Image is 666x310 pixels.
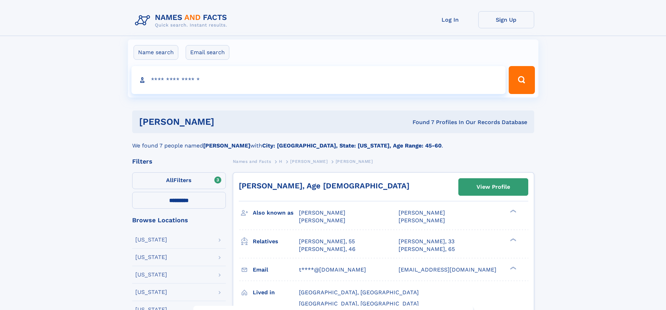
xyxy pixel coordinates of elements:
[299,245,356,253] a: [PERSON_NAME], 46
[253,264,299,276] h3: Email
[132,158,226,165] div: Filters
[253,236,299,247] h3: Relatives
[299,300,419,307] span: [GEOGRAPHIC_DATA], [GEOGRAPHIC_DATA]
[279,157,282,166] a: H
[253,287,299,298] h3: Lived in
[508,209,517,214] div: ❯
[399,266,496,273] span: [EMAIL_ADDRESS][DOMAIN_NAME]
[233,157,271,166] a: Names and Facts
[290,157,328,166] a: [PERSON_NAME]
[508,266,517,270] div: ❯
[135,272,167,277] div: [US_STATE]
[399,209,445,216] span: [PERSON_NAME]
[132,217,226,223] div: Browse Locations
[422,11,478,28] a: Log In
[132,172,226,189] label: Filters
[299,289,419,296] span: [GEOGRAPHIC_DATA], [GEOGRAPHIC_DATA]
[134,45,178,60] label: Name search
[132,11,233,30] img: Logo Names and Facts
[253,207,299,219] h3: Also known as
[166,177,173,183] span: All
[135,289,167,295] div: [US_STATE]
[509,66,535,94] button: Search Button
[508,237,517,242] div: ❯
[131,66,506,94] input: search input
[478,11,534,28] a: Sign Up
[399,217,445,224] span: [PERSON_NAME]
[313,118,527,126] div: Found 7 Profiles In Our Records Database
[336,159,373,164] span: [PERSON_NAME]
[135,237,167,243] div: [US_STATE]
[186,45,229,60] label: Email search
[299,209,345,216] span: [PERSON_NAME]
[262,142,442,149] b: City: [GEOGRAPHIC_DATA], State: [US_STATE], Age Range: 45-60
[135,254,167,260] div: [US_STATE]
[399,238,454,245] a: [PERSON_NAME], 33
[239,181,409,190] a: [PERSON_NAME], Age [DEMOGRAPHIC_DATA]
[459,179,528,195] a: View Profile
[399,245,455,253] a: [PERSON_NAME], 65
[299,217,345,224] span: [PERSON_NAME]
[290,159,328,164] span: [PERSON_NAME]
[132,133,534,150] div: We found 7 people named with .
[279,159,282,164] span: H
[477,179,510,195] div: View Profile
[203,142,250,149] b: [PERSON_NAME]
[139,117,314,126] h1: [PERSON_NAME]
[299,238,355,245] a: [PERSON_NAME], 55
